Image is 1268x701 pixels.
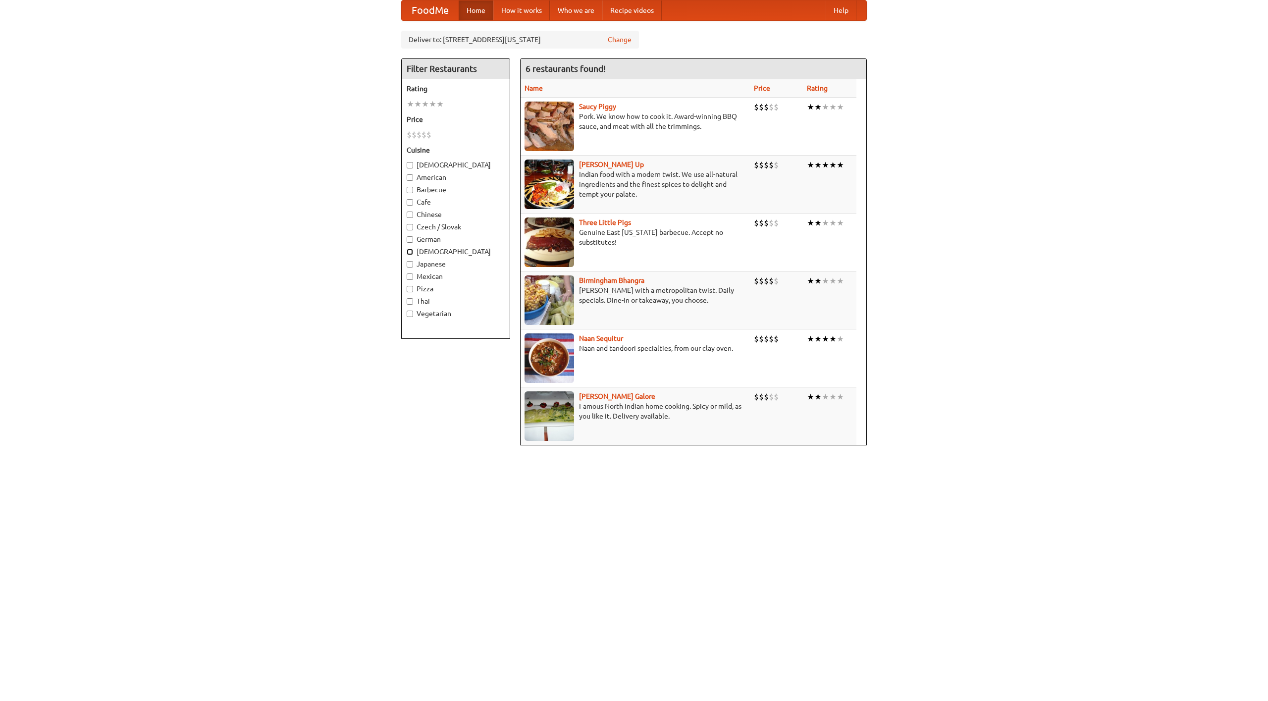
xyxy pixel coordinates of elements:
[525,343,746,353] p: Naan and tandoori specialties, from our clay oven.
[525,227,746,247] p: Genuine East [US_STATE] barbecue. Accept no substitutes!
[407,174,413,181] input: American
[525,391,574,441] img: currygalore.jpg
[814,102,822,112] li: ★
[407,212,413,218] input: Chinese
[608,35,632,45] a: Change
[754,217,759,228] li: $
[759,102,764,112] li: $
[764,217,769,228] li: $
[417,129,422,140] li: $
[407,210,505,219] label: Chinese
[774,102,779,112] li: $
[525,160,574,209] img: curryup.jpg
[436,99,444,109] li: ★
[822,102,829,112] li: ★
[407,185,505,195] label: Barbecue
[754,160,759,170] li: $
[579,161,644,168] b: [PERSON_NAME] Up
[837,333,844,344] li: ★
[769,333,774,344] li: $
[525,275,574,325] img: bhangra.jpg
[837,160,844,170] li: ★
[407,199,413,206] input: Cafe
[759,217,764,228] li: $
[402,59,510,79] h4: Filter Restaurants
[754,84,770,92] a: Price
[412,129,417,140] li: $
[579,276,644,284] a: Birmingham Bhangra
[407,249,413,255] input: [DEMOGRAPHIC_DATA]
[807,84,828,92] a: Rating
[774,333,779,344] li: $
[754,275,759,286] li: $
[769,275,774,286] li: $
[822,333,829,344] li: ★
[837,217,844,228] li: ★
[764,275,769,286] li: $
[769,391,774,402] li: $
[407,160,505,170] label: [DEMOGRAPHIC_DATA]
[407,99,414,109] li: ★
[579,218,631,226] a: Three Little Pigs
[764,160,769,170] li: $
[407,129,412,140] li: $
[774,391,779,402] li: $
[407,261,413,268] input: Japanese
[407,187,413,193] input: Barbecue
[602,0,662,20] a: Recipe videos
[764,102,769,112] li: $
[407,224,413,230] input: Czech / Slovak
[579,334,623,342] a: Naan Sequitur
[525,84,543,92] a: Name
[407,172,505,182] label: American
[837,275,844,286] li: ★
[407,234,505,244] label: German
[525,217,574,267] img: littlepigs.jpg
[822,391,829,402] li: ★
[407,247,505,257] label: [DEMOGRAPHIC_DATA]
[807,333,814,344] li: ★
[807,391,814,402] li: ★
[829,102,837,112] li: ★
[807,102,814,112] li: ★
[401,31,639,49] div: Deliver to: [STREET_ADDRESS][US_STATE]
[807,217,814,228] li: ★
[759,333,764,344] li: $
[525,333,574,383] img: naansequitur.jpg
[422,129,426,140] li: $
[407,84,505,94] h5: Rating
[764,333,769,344] li: $
[764,391,769,402] li: $
[426,129,431,140] li: $
[407,298,413,305] input: Thai
[407,259,505,269] label: Japanese
[402,0,459,20] a: FoodMe
[525,111,746,131] p: Pork. We know how to cook it. Award-winning BBQ sauce, and meat with all the trimmings.
[829,217,837,228] li: ★
[429,99,436,109] li: ★
[759,391,764,402] li: $
[407,222,505,232] label: Czech / Slovak
[525,169,746,199] p: Indian food with a modern twist. We use all-natural ingredients and the finest spices to delight ...
[759,160,764,170] li: $
[407,162,413,168] input: [DEMOGRAPHIC_DATA]
[414,99,422,109] li: ★
[829,160,837,170] li: ★
[407,284,505,294] label: Pizza
[579,392,655,400] b: [PERSON_NAME] Galore
[769,102,774,112] li: $
[807,275,814,286] li: ★
[822,275,829,286] li: ★
[822,160,829,170] li: ★
[814,333,822,344] li: ★
[829,333,837,344] li: ★
[525,102,574,151] img: saucy.jpg
[754,391,759,402] li: $
[814,275,822,286] li: ★
[493,0,550,20] a: How it works
[759,275,764,286] li: $
[407,114,505,124] h5: Price
[814,217,822,228] li: ★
